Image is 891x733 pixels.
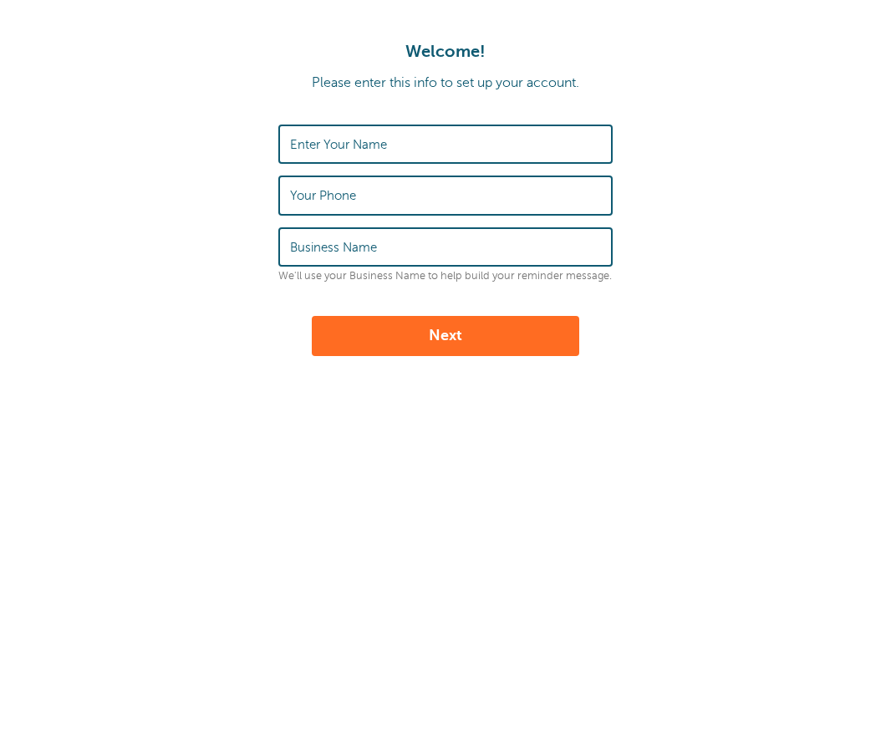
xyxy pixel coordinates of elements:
button: Next [312,316,579,356]
label: Enter Your Name [290,137,387,152]
label: Business Name [290,240,377,255]
label: Your Phone [290,188,356,203]
p: We'll use your Business Name to help build your reminder message. [278,270,613,283]
p: Please enter this info to set up your account. [17,75,874,91]
h1: Welcome! [17,42,874,62]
